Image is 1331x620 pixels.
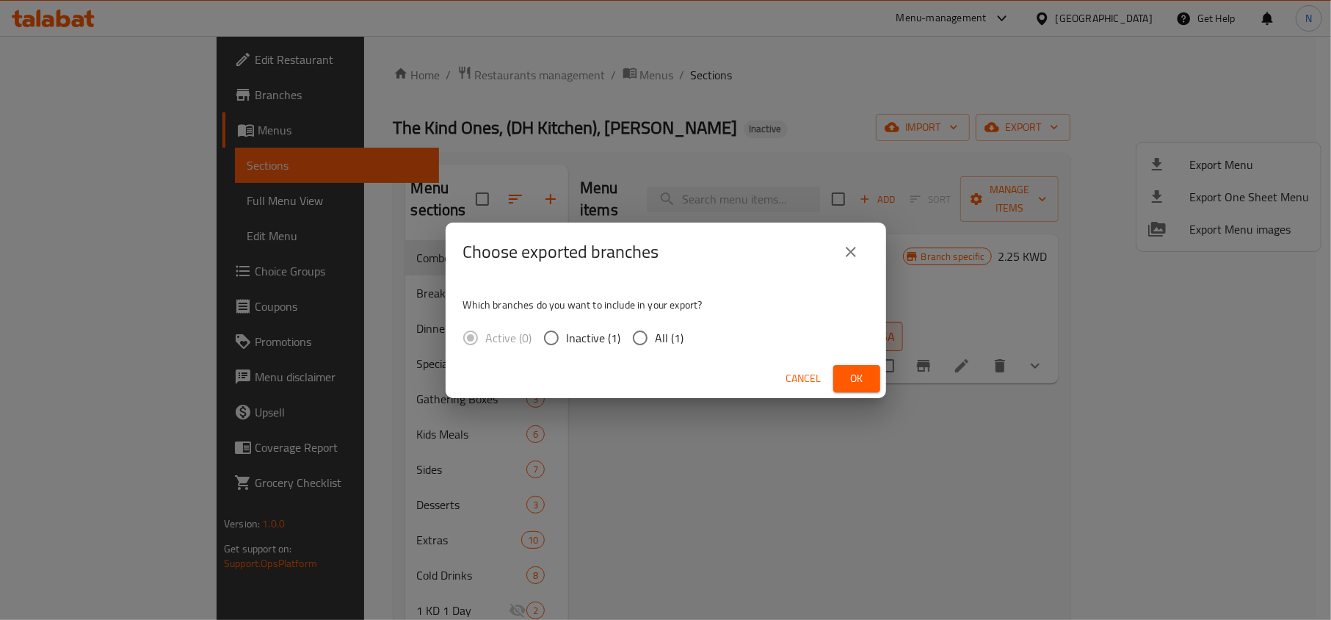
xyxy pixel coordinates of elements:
[567,329,621,347] span: Inactive (1)
[833,234,868,270] button: close
[833,365,880,392] button: Ok
[780,365,827,392] button: Cancel
[845,370,868,388] span: Ok
[463,240,659,264] h2: Choose exported branches
[786,370,822,388] span: Cancel
[463,298,868,312] p: Which branches do you want to include in your export?
[486,329,532,347] span: Active (0)
[656,329,684,347] span: All (1)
